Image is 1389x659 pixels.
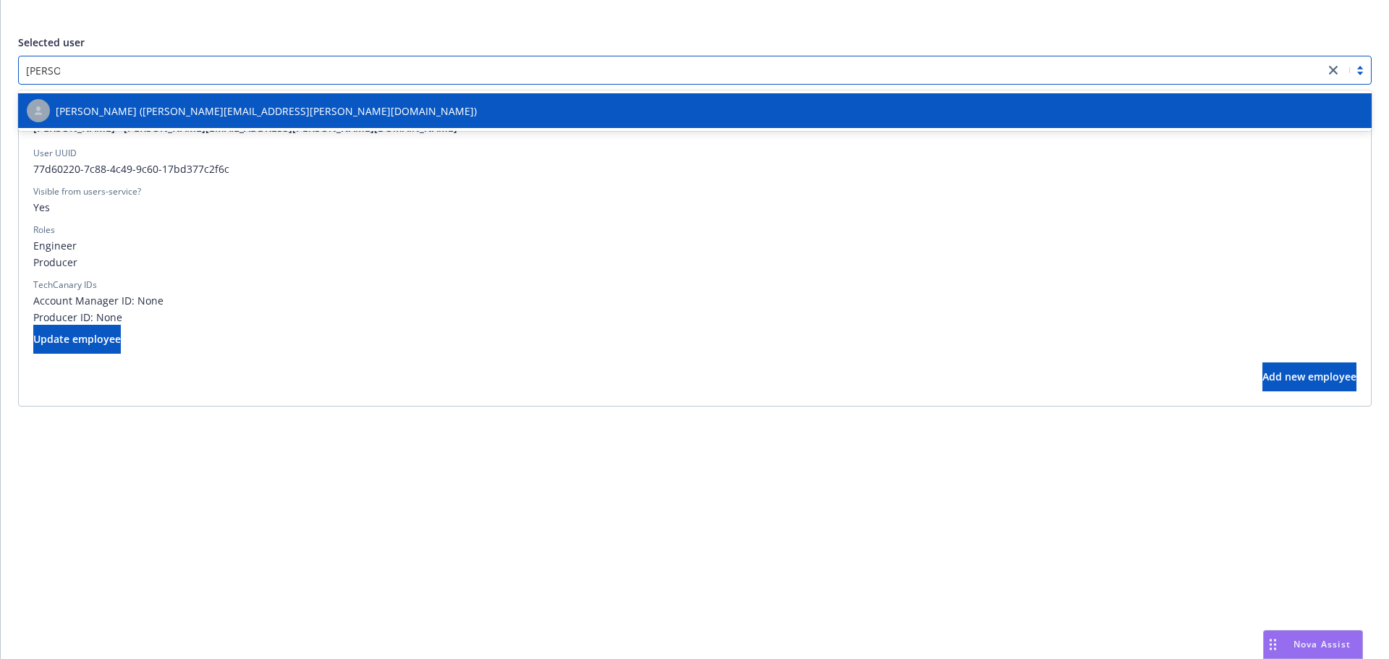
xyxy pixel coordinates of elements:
[1294,638,1351,650] span: Nova Assist
[1325,61,1342,79] a: close
[56,103,477,119] span: [PERSON_NAME] ([PERSON_NAME][EMAIL_ADDRESS][PERSON_NAME][DOMAIN_NAME])
[33,200,1356,215] span: Yes
[33,332,121,346] span: Update employee
[33,279,97,292] div: TechCanary IDs
[1263,630,1363,659] button: Nova Assist
[33,238,1356,253] span: Engineer
[1262,370,1356,383] span: Add new employee
[33,325,121,354] button: Update employee
[33,147,77,160] div: User UUID
[18,35,85,49] span: Selected user
[33,310,1356,325] span: Producer ID: None
[33,161,1356,177] span: 77d60220-7c88-4c49-9c60-17bd377c2f6c
[33,185,141,198] div: Visible from users-service?
[33,255,1356,270] span: Producer
[33,224,55,237] div: Roles
[33,293,1356,308] span: Account Manager ID: None
[1264,631,1282,658] div: Drag to move
[1262,362,1356,391] button: Add new employee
